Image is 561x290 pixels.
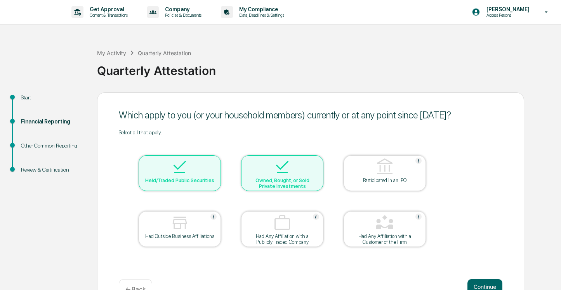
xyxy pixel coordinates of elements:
[210,214,217,220] img: Help
[19,7,56,17] img: logo
[480,6,533,12] p: [PERSON_NAME]
[375,158,394,176] img: Participated in an IPO
[247,233,317,245] div: Had Any Affiliation with a Publicly Traded Company
[224,109,302,121] u: household members
[145,233,215,239] div: Had Outside Business Affiliations
[375,214,394,232] img: Had Any Affiliation with a Customer of the Firm
[415,214,422,220] img: Help
[273,214,292,232] img: Had Any Affiliation with a Publicly Traded Company
[170,158,189,176] img: Held/Traded Public Securities
[145,177,215,183] div: Held/Traded Public Securities
[21,166,85,174] div: Review & Certification
[536,264,557,285] iframe: Open customer support
[97,57,557,78] div: Quarterly Attestation
[159,6,205,12] p: Company
[350,233,420,245] div: Had Any Affiliation with a Customer of the Firm
[233,6,288,12] p: My Compliance
[415,158,422,164] img: Help
[83,6,132,12] p: Get Approval
[21,118,85,126] div: Financial Reporting
[138,50,191,56] div: Quarterly Attestation
[21,94,85,102] div: Start
[97,50,126,56] div: My Activity
[247,177,317,189] div: Owned, Bought, or Sold Private Investments
[83,12,132,18] p: Content & Transactions
[273,158,292,176] img: Owned, Bought, or Sold Private Investments
[159,12,205,18] p: Policies & Documents
[313,214,319,220] img: Help
[480,12,533,18] p: Access Persons
[119,109,502,121] div: Which apply to you (or your ) currently or at any point since [DATE] ?
[233,12,288,18] p: Data, Deadlines & Settings
[350,177,420,183] div: Participated in an IPO
[170,214,189,232] img: Had Outside Business Affiliations
[119,129,502,135] div: Select all that apply.
[21,142,85,150] div: Other Common Reporting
